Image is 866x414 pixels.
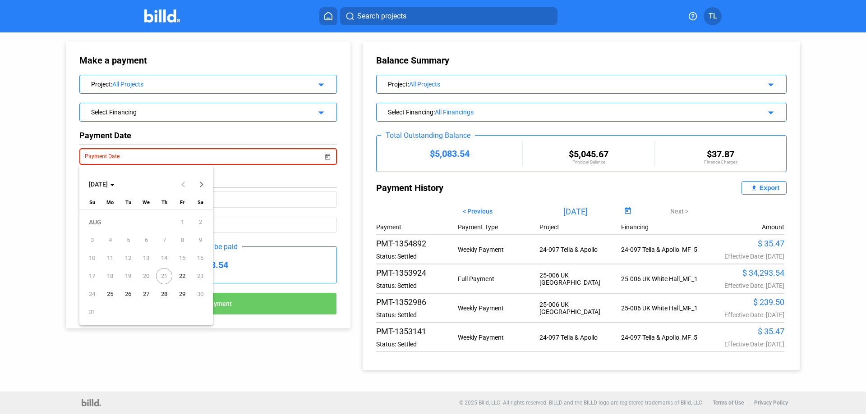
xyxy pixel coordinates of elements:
span: 24 [84,286,100,302]
button: August 8, 2025 [173,231,191,249]
button: August 6, 2025 [137,231,155,249]
button: August 18, 2025 [101,267,119,285]
span: 17 [84,268,100,284]
button: Choose month and year [85,176,118,192]
span: 18 [102,268,118,284]
span: 7 [156,232,172,248]
span: 22 [174,268,190,284]
span: 6 [138,232,154,248]
span: 2 [192,214,208,230]
span: 25 [102,286,118,302]
span: 11 [102,250,118,266]
span: 4 [102,232,118,248]
button: August 1, 2025 [173,213,191,231]
span: [DATE] [89,181,108,188]
button: August 17, 2025 [83,267,101,285]
span: 16 [192,250,208,266]
span: 30 [192,286,208,302]
button: August 4, 2025 [101,231,119,249]
span: Fr [180,200,184,205]
button: August 23, 2025 [191,267,209,285]
span: 10 [84,250,100,266]
button: August 16, 2025 [191,249,209,267]
button: August 15, 2025 [173,249,191,267]
button: August 21, 2025 [155,267,173,285]
button: August 2, 2025 [191,213,209,231]
span: 31 [84,304,100,320]
button: August 22, 2025 [173,267,191,285]
span: 3 [84,232,100,248]
button: August 19, 2025 [119,267,137,285]
button: August 10, 2025 [83,249,101,267]
span: Sa [198,200,203,205]
button: August 9, 2025 [191,231,209,249]
span: Th [161,200,167,205]
td: AUG [83,213,173,231]
span: Mo [106,200,114,205]
span: 19 [120,268,136,284]
button: August 13, 2025 [137,249,155,267]
span: 21 [156,268,172,284]
span: 15 [174,250,190,266]
span: 8 [174,232,190,248]
span: 28 [156,286,172,302]
button: August 26, 2025 [119,285,137,303]
span: Tu [125,200,131,205]
button: August 24, 2025 [83,285,101,303]
span: 13 [138,250,154,266]
button: August 29, 2025 [173,285,191,303]
button: August 20, 2025 [137,267,155,285]
button: Next month [193,175,211,193]
button: August 7, 2025 [155,231,173,249]
button: August 14, 2025 [155,249,173,267]
span: 20 [138,268,154,284]
span: 27 [138,286,154,302]
span: 14 [156,250,172,266]
button: August 12, 2025 [119,249,137,267]
span: 5 [120,232,136,248]
button: August 30, 2025 [191,285,209,303]
span: Su [89,200,95,205]
span: 23 [192,268,208,284]
span: 26 [120,286,136,302]
button: August 27, 2025 [137,285,155,303]
span: 1 [174,214,190,230]
span: 12 [120,250,136,266]
button: August 11, 2025 [101,249,119,267]
button: August 31, 2025 [83,303,101,321]
button: August 28, 2025 [155,285,173,303]
button: August 5, 2025 [119,231,137,249]
button: August 25, 2025 [101,285,119,303]
span: 9 [192,232,208,248]
span: We [143,200,150,205]
span: 29 [174,286,190,302]
button: August 3, 2025 [83,231,101,249]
